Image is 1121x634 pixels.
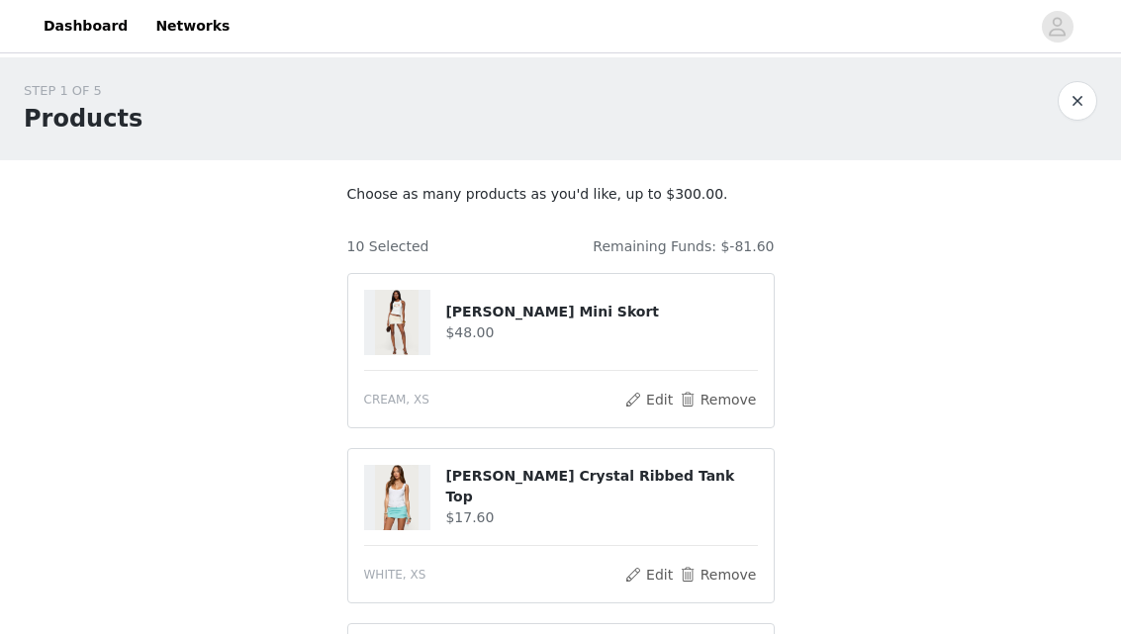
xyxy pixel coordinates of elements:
span: CREAM, XS [364,391,429,408]
a: Dashboard [32,4,140,48]
a: Networks [143,4,241,48]
div: STEP 1 OF 5 [24,81,142,101]
button: Remove [678,388,757,411]
button: Remove [678,563,757,587]
img: Zelena Faux Crystal Ribbed Tank Top [375,465,419,530]
h4: $48.00 [445,322,757,343]
h4: [PERSON_NAME] Mini Skort [445,302,757,322]
h4: $17.60 [445,507,757,528]
h1: Products [24,101,142,136]
button: Edit [624,563,675,587]
p: Choose as many products as you'd like, up to $300.00. [347,184,775,205]
h4: [PERSON_NAME] Crystal Ribbed Tank Top [445,466,757,507]
div: avatar [1048,11,1067,43]
img: Evelina Sequin Mini Skort [375,290,419,355]
span: WHITE, XS [364,566,426,584]
h4: Remaining Funds: $-81.60 [593,236,774,257]
button: Edit [624,388,675,411]
h4: 10 Selected [347,236,429,257]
